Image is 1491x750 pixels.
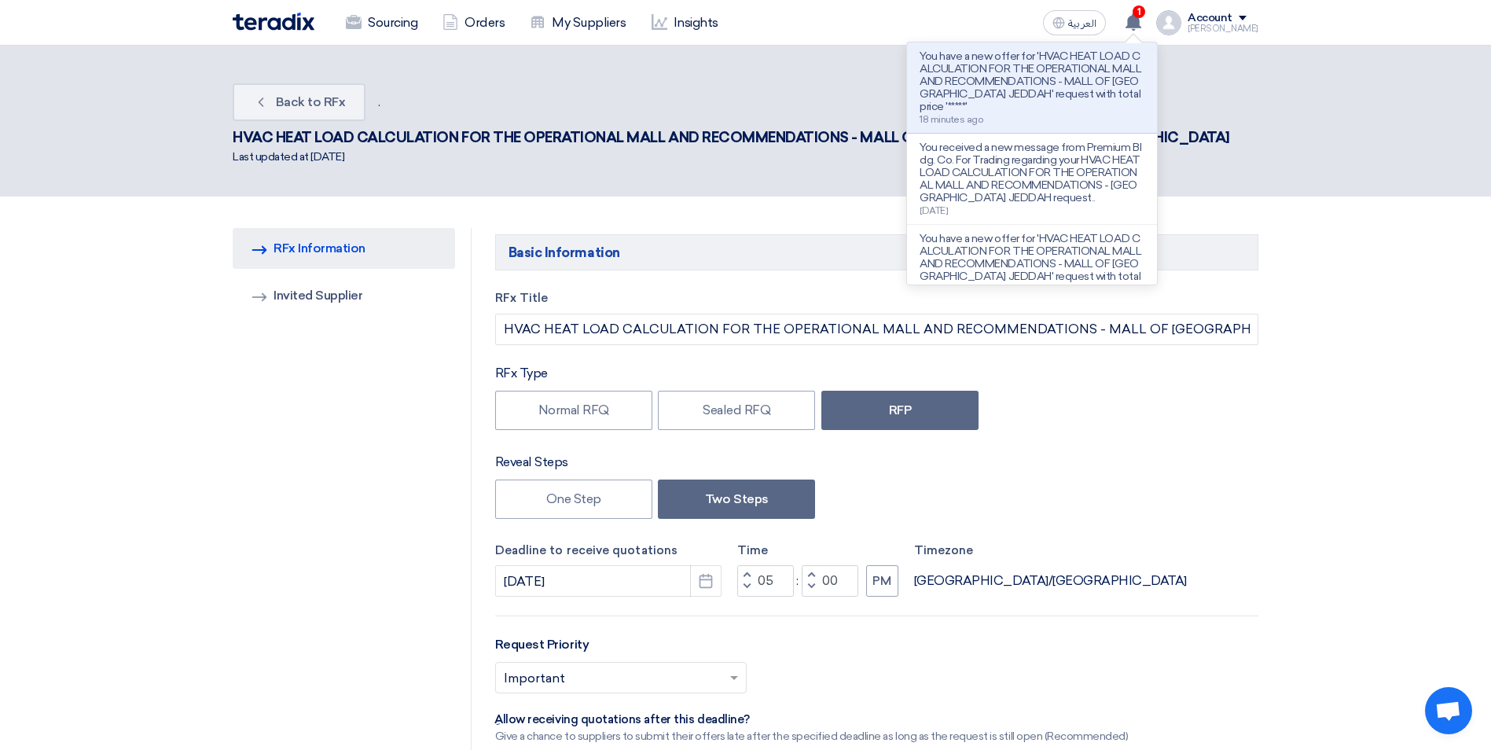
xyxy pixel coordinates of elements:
[233,149,1230,165] div: Last updated at [DATE]
[1188,12,1232,25] div: Account
[920,50,1144,113] p: You have a new offer for 'HVAC HEAT LOAD CALCULATION FOR THE OPERATIONAL MALL AND RECOMMENDATIONS...
[517,6,638,40] a: My Suppliers
[639,6,731,40] a: Insights
[495,391,652,430] label: Normal RFQ
[920,205,948,216] span: [DATE]
[658,480,815,519] label: Two Steps
[1043,10,1106,35] button: العربية
[920,114,983,125] span: 18 minutes ago
[495,314,1258,345] input: e.g. New ERP System, Server Visualization Project...
[495,565,722,597] input: yyyy-mm-dd
[233,13,314,31] img: Teradix logo
[914,542,1187,560] label: Timezone
[1188,24,1258,33] div: [PERSON_NAME]
[276,94,346,109] span: Back to RFx
[794,572,802,590] div: :
[495,234,1258,270] h5: Basic Information
[233,275,455,316] a: Invited Supplier
[333,6,430,40] a: Sourcing
[658,391,815,430] label: Sealed RFQ
[1425,687,1472,734] div: Open chat
[821,391,979,430] label: RFP
[737,542,898,560] label: Time
[1156,10,1181,35] img: profile_test.png
[233,228,455,269] a: RFx Information
[866,565,898,597] button: PM
[1068,18,1096,29] span: العربية
[233,127,1230,149] div: HVAC HEAT LOAD CALCULATION FOR THE OPERATIONAL MALL AND RECOMMENDATIONS - MALL OF [GEOGRAPHIC_DAT...
[495,289,1258,307] label: RFx Title
[914,572,1187,590] div: [GEOGRAPHIC_DATA]/[GEOGRAPHIC_DATA]
[737,565,794,597] input: Hours
[495,542,722,560] label: Deadline to receive quotations
[920,142,1144,204] p: You received a new message from Premium Bldg. Co. For Trading regarding your HVAC HEAT LOAD CALCU...
[233,83,365,121] a: Back to RFx
[233,77,1258,165] div: .
[495,453,1258,472] div: Reveal Steps
[495,364,1258,383] div: RFx Type
[920,233,1144,296] p: You have a new offer for 'HVAC HEAT LOAD CALCULATION FOR THE OPERATIONAL MALL AND RECOMMENDATIONS...
[495,712,1129,728] div: ِAllow receiving quotations after this deadline?
[495,480,652,519] label: One Step
[430,6,517,40] a: Orders
[802,565,858,597] input: Minutes
[495,728,1129,744] div: Give a chance to suppliers to submit their offers late after the specified deadline as long as th...
[495,635,589,654] label: Request Priority
[1133,6,1145,18] span: 1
